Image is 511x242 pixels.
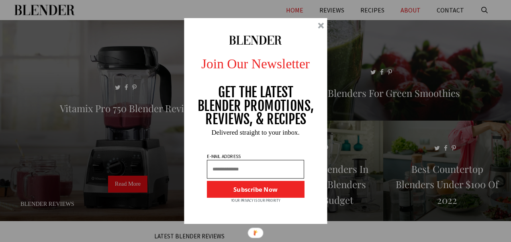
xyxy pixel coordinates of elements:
p: E-MAIL ADDRESS [206,154,241,159]
p: GET THE LATEST BLENDER PROMOTIONS, REVIEWS, & RECIPES [197,86,314,126]
p: Delivered straight to your inbox. [177,129,334,136]
p: YOUR PRIVACY IS OUR PRIORITY [231,198,280,203]
button: Subscribe Now [207,181,304,198]
p: Join Our Newsletter [177,53,334,74]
